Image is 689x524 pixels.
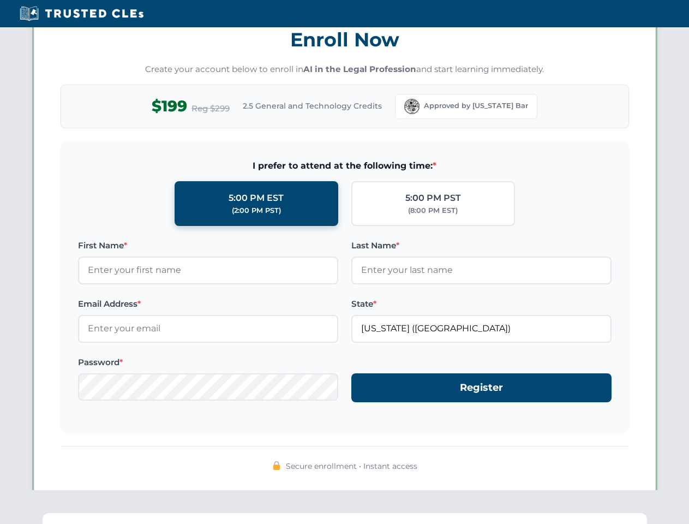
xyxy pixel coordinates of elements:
[229,191,284,205] div: 5:00 PM EST
[404,99,420,114] img: Florida Bar
[78,356,338,369] label: Password
[61,63,629,76] p: Create your account below to enroll in and start learning immediately.
[351,257,612,284] input: Enter your last name
[303,64,416,74] strong: AI in the Legal Profession
[16,5,147,22] img: Trusted CLEs
[78,239,338,252] label: First Name
[61,22,629,57] h3: Enroll Now
[232,205,281,216] div: (2:00 PM PST)
[351,297,612,311] label: State
[424,100,528,111] span: Approved by [US_STATE] Bar
[191,102,230,115] span: Reg $299
[351,315,612,342] input: Florida (FL)
[78,257,338,284] input: Enter your first name
[78,315,338,342] input: Enter your email
[78,159,612,173] span: I prefer to attend at the following time:
[408,205,458,216] div: (8:00 PM EST)
[152,94,187,118] span: $199
[405,191,461,205] div: 5:00 PM PST
[351,239,612,252] label: Last Name
[351,373,612,402] button: Register
[286,460,417,472] span: Secure enrollment • Instant access
[272,461,281,470] img: 🔒
[243,100,382,112] span: 2.5 General and Technology Credits
[78,297,338,311] label: Email Address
